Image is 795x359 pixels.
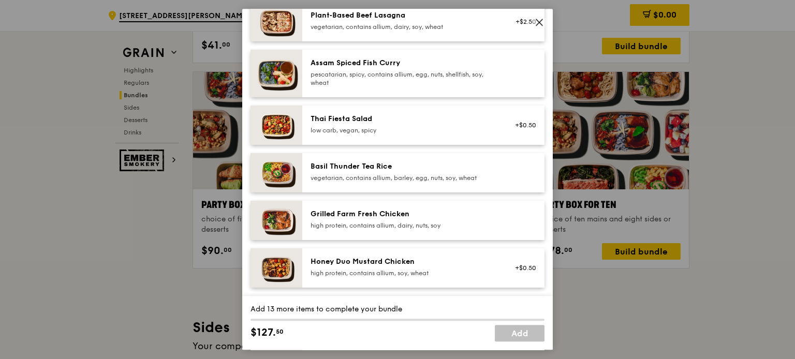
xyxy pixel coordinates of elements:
[509,121,536,129] div: +$0.50
[311,114,496,124] div: Thai Fiesta Salad
[311,161,496,172] div: Basil Thunder Tea Rice
[251,325,276,341] span: $127.
[311,269,496,277] div: high protein, contains allium, soy, wheat
[509,18,536,26] div: +$2.50
[251,153,302,192] img: daily_normal_HORZ-Basil-Thunder-Tea-Rice.jpg
[251,201,302,240] img: daily_normal_HORZ-Grilled-Farm-Fresh-Chicken.jpg
[311,257,496,267] div: Honey Duo Mustard Chicken
[311,221,496,230] div: high protein, contains allium, dairy, nuts, soy
[311,10,496,21] div: Plant‑Based Beef Lasagna
[311,58,496,68] div: Assam Spiced Fish Curry
[311,209,496,219] div: Grilled Farm Fresh Chicken
[311,23,496,31] div: vegetarian, contains allium, dairy, soy, wheat
[251,50,302,97] img: daily_normal_Assam_Spiced_Fish_Curry__Horizontal_.jpg
[251,2,302,41] img: daily_normal_Citrusy-Cauliflower-Plant-Based-Lasagna-HORZ.jpg
[311,126,496,134] div: low carb, vegan, spicy
[311,174,496,182] div: vegetarian, contains allium, barley, egg, nuts, soy, wheat
[311,70,496,87] div: pescatarian, spicy, contains allium, egg, nuts, shellfish, soy, wheat
[251,248,302,288] img: daily_normal_Honey_Duo_Mustard_Chicken__Horizontal_.jpg
[251,305,544,315] div: Add 13 more items to complete your bundle
[276,328,284,336] span: 50
[251,106,302,145] img: daily_normal_Thai_Fiesta_Salad__Horizontal_.jpg
[495,325,544,342] a: Add
[509,264,536,272] div: +$0.50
